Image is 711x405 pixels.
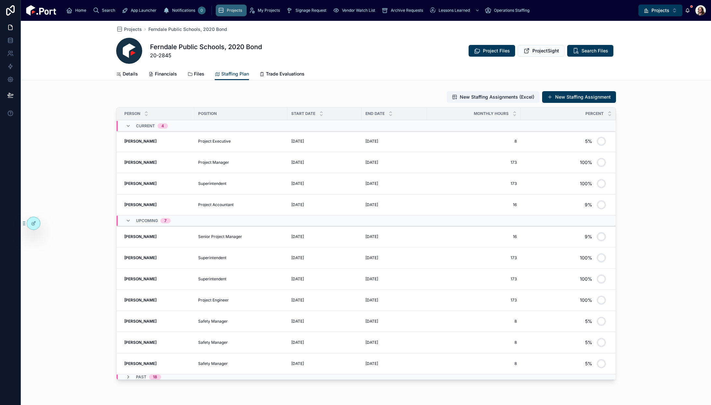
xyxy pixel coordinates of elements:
div: 9% [585,230,592,243]
span: Ferndale Public Schools, 2020 Bond [148,26,227,33]
span: ProjectSight [532,48,559,54]
strong: [PERSON_NAME] [124,298,157,302]
a: My Projects [247,5,284,16]
span: 173 [431,181,517,186]
span: Files [194,71,204,77]
span: [DATE] [291,361,304,366]
span: Details [123,71,138,77]
span: 173 [431,276,517,282]
a: App Launcher [120,5,161,16]
img: App logo [26,5,56,16]
a: Search [91,5,120,16]
strong: [PERSON_NAME] [124,276,157,281]
span: Monthly Hours [474,111,509,116]
span: App Launcher [131,8,157,13]
span: Signage Request [295,8,326,13]
span: Position [198,111,217,116]
button: ProjectSight [518,45,565,57]
span: Start Date [291,111,315,116]
span: 8 [431,319,517,324]
span: [DATE] [291,160,304,165]
span: 173 [431,160,517,165]
div: 5% [585,315,592,328]
span: Current [136,123,155,129]
a: Signage Request [284,5,331,16]
strong: [PERSON_NAME] [124,340,157,345]
div: 0 [198,7,206,14]
span: Safety Manager [198,361,228,366]
span: Financials [155,71,177,77]
a: Financials [148,68,177,81]
span: [DATE] [365,340,378,345]
span: [DATE] [291,255,304,260]
span: Safety Manager [198,319,228,324]
span: 8 [431,139,517,144]
strong: [PERSON_NAME] [124,319,157,324]
a: Archive Requests [380,5,428,16]
span: [DATE] [291,319,304,324]
span: 16 [431,234,517,239]
div: 5% [585,336,592,349]
span: Person [124,111,140,116]
span: 173 [431,255,517,260]
span: Search Files [581,48,608,54]
strong: [PERSON_NAME] [124,160,157,165]
span: [DATE] [291,340,304,345]
span: Lessons Learned [439,8,470,13]
button: Select Button [638,5,682,16]
a: Operations Staffing [483,5,534,16]
span: 16 [431,202,517,207]
strong: [PERSON_NAME] [124,139,157,144]
span: Projects [651,7,669,14]
h1: Ferndale Public Schools, 2020 Bond [150,42,262,51]
div: 9% [585,198,592,211]
span: Archive Requests [391,8,423,13]
span: [DATE] [365,319,378,324]
a: Lessons Learned [428,5,483,16]
span: [DATE] [365,298,378,303]
span: Vendor Watch List [342,8,375,13]
div: 100% [580,294,592,307]
strong: [PERSON_NAME] [124,361,157,366]
a: New Staffing Assignment [542,91,616,103]
a: Home [64,5,91,16]
span: My Projects [258,8,280,13]
a: Trade Evaluations [259,68,305,81]
a: Notifications0 [161,5,208,16]
span: Past [136,374,146,380]
span: Staffing Plan [221,71,249,77]
span: [DATE] [365,202,378,207]
span: Projects [227,8,242,13]
span: Upcoming [136,218,158,223]
span: [DATE] [365,139,378,144]
span: Superintendent [198,276,226,282]
span: [DATE] [365,361,378,366]
div: 5% [585,357,592,370]
span: [DATE] [291,202,304,207]
a: Details [116,68,138,81]
span: Projects [124,26,142,33]
div: 5% [585,135,592,148]
span: [DATE] [365,181,378,186]
strong: [PERSON_NAME] [124,181,157,186]
a: Files [187,68,204,81]
span: Operations Staffing [494,8,529,13]
div: 100% [580,177,592,190]
div: 100% [580,156,592,169]
span: [DATE] [291,298,304,303]
strong: [PERSON_NAME] [124,255,157,260]
span: [DATE] [291,276,304,282]
strong: [PERSON_NAME] [124,202,157,207]
span: [DATE] [365,234,378,239]
span: Project Files [483,48,510,54]
span: Search [102,8,115,13]
span: [DATE] [291,139,304,144]
a: Projects [216,5,247,16]
span: Senior Project Manager [198,234,242,239]
span: Notifications [172,8,195,13]
span: 8 [431,361,517,366]
a: Staffing Plan [215,68,249,80]
button: Project Files [469,45,515,57]
div: 18 [153,374,157,380]
span: Trade Evaluations [266,71,305,77]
